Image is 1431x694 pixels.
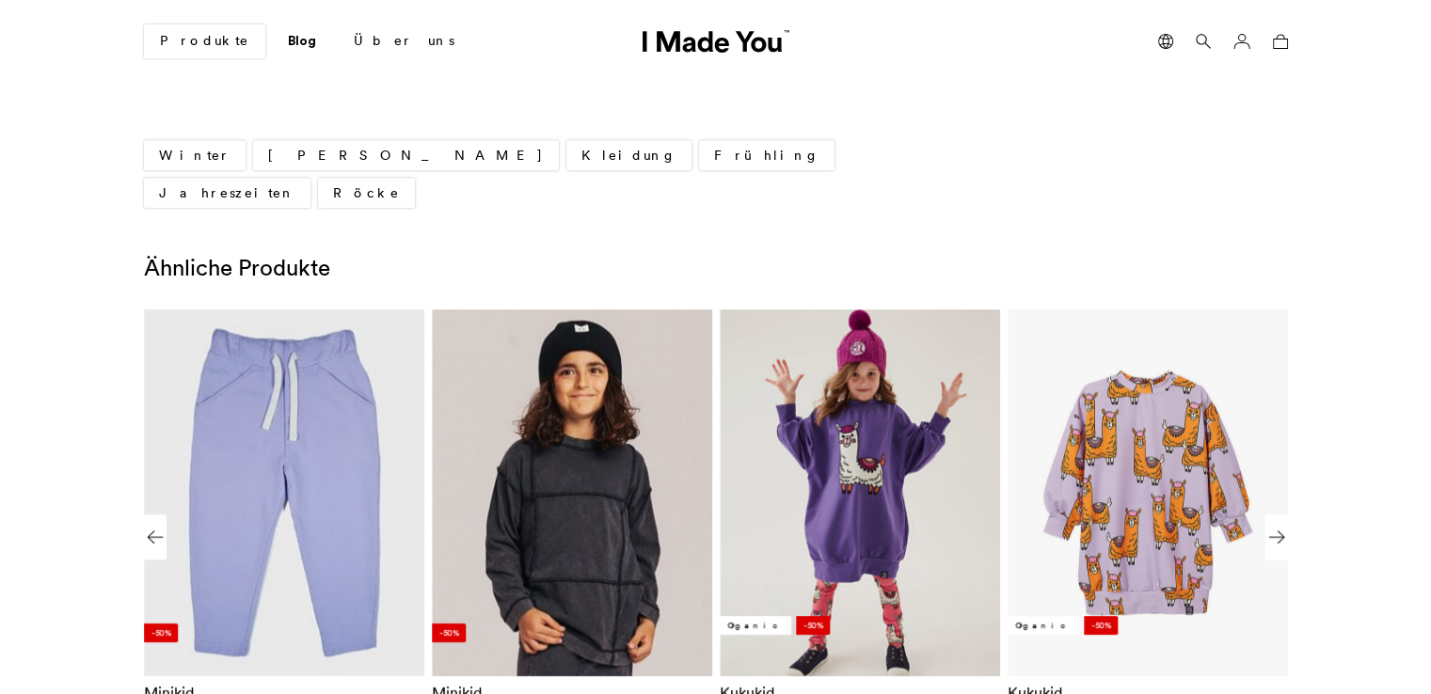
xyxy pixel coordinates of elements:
li: Organic [720,616,791,635]
a: -50% [144,309,424,676]
a: Über uns [339,25,469,57]
a: [PERSON_NAME] [253,140,559,170]
li: -50% [796,616,830,635]
li: -50% [432,623,466,642]
a: Organic -50% [720,309,1000,676]
a: Kleidung [566,140,692,170]
h2: Ähnliche Produkte [144,255,1288,282]
li: Organic [1008,616,1079,635]
a: Röcke [318,178,415,208]
div: Previous slide [144,514,167,560]
a: -50% [432,309,712,676]
a: Blog [273,25,331,57]
li: -50% [144,623,178,642]
div: Next slide [1265,514,1288,560]
a: Frühling [699,140,835,170]
li: -50% [1084,616,1118,635]
a: Produkte [144,24,265,58]
a: Jahreszeiten [144,178,310,208]
a: Organic -50% [1008,309,1288,676]
a: Winter [144,140,246,170]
